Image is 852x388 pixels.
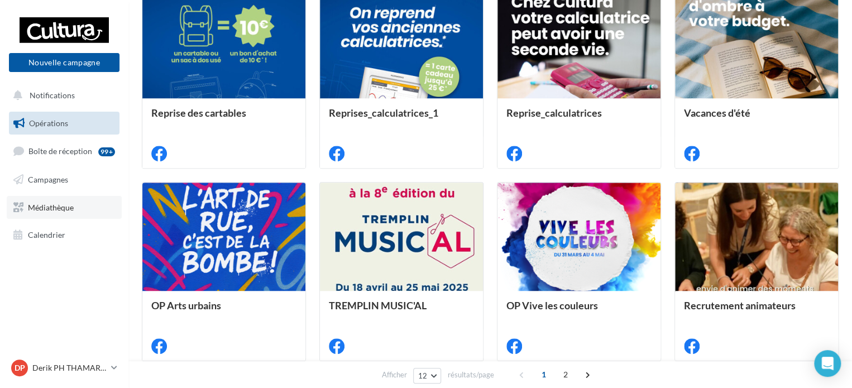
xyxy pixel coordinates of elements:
[28,175,68,184] span: Campagnes
[329,107,474,130] div: Reprises_calculatrices_1
[506,107,652,130] div: Reprise_calculatrices
[684,107,829,130] div: Vacances d'été
[684,300,829,322] div: Recrutement animateurs
[814,350,841,377] div: Open Intercom Messenger
[151,300,296,322] div: OP Arts urbains
[30,90,75,100] span: Notifications
[506,300,652,322] div: OP Vive les couleurs
[7,223,122,247] a: Calendrier
[29,118,68,128] span: Opérations
[413,368,442,384] button: 12
[557,366,575,384] span: 2
[28,230,65,239] span: Calendrier
[7,168,122,191] a: Campagnes
[9,357,119,379] a: DP Derik PH THAMARET
[9,53,119,72] button: Nouvelle campagne
[15,362,25,373] span: DP
[28,146,92,156] span: Boîte de réception
[535,366,553,384] span: 1
[98,147,115,156] div: 99+
[447,370,494,380] span: résultats/page
[151,107,296,130] div: Reprise des cartables
[7,84,117,107] button: Notifications
[32,362,107,373] p: Derik PH THAMARET
[7,112,122,135] a: Opérations
[7,196,122,219] a: Médiathèque
[28,202,74,212] span: Médiathèque
[418,371,428,380] span: 12
[7,139,122,163] a: Boîte de réception99+
[329,300,474,322] div: TREMPLIN MUSIC'AL
[382,370,407,380] span: Afficher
